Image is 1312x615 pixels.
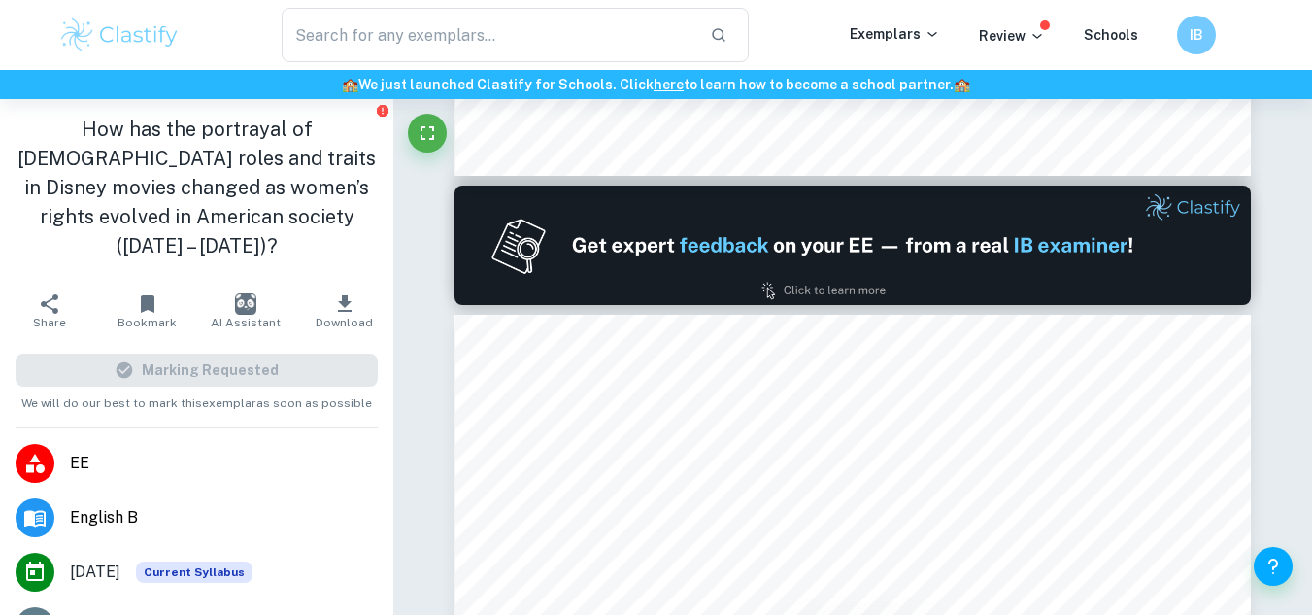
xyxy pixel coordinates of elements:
h6: IB [1185,24,1207,46]
img: Clastify logo [58,16,182,54]
p: Exemplars [850,23,940,45]
input: Search for any exemplars... [282,8,695,62]
span: THE PORTRAYAL OF WOMEN IN [550,586,769,599]
span: Bookmark [118,316,177,329]
button: Fullscreen [408,114,447,153]
button: AI Assistant [197,284,295,338]
span: [DATE] [70,561,120,584]
span: Share [33,316,66,329]
button: Help and Feedback [1254,547,1293,586]
span: .................................................................................................... [657,501,1156,515]
div: This exemplar is based on the current syllabus. Feel free to refer to it for inspiration/ideas wh... [136,562,252,583]
span: English B [70,506,378,530]
span: Download [316,316,373,329]
span: AI Assistant [211,316,281,329]
span: EE [70,452,378,475]
span: PLOT [757,543,795,557]
span: CINDERELLA’S [650,543,754,557]
button: Bookmark [98,284,196,338]
img: AI Assistant [235,293,256,315]
span: 🏫 [954,77,970,92]
span: We will do our best to mark this exemplar as soon as possible [21,387,372,412]
span: CINDERELLA [774,586,864,599]
a: here [654,77,684,92]
h1: How has the portrayal of [DEMOGRAPHIC_DATA] roles and traits in Disney movies changed as women’s ... [16,115,378,260]
span: 🏫 [342,77,358,92]
button: IB [1177,16,1216,54]
span: 1 [1149,111,1158,127]
img: Ad [454,186,1251,305]
span: ............................................................................ 6 [867,586,1156,599]
span: INTRODUCTION [550,501,657,515]
a: Schools [1084,27,1138,43]
span: ............................................................................................... 6 [797,543,1156,557]
button: Report issue [375,103,389,118]
span: Content [550,444,630,465]
h6: We just launched Clastify for Schools. Click to learn how to become a school partner. [4,74,1308,95]
span: Current Syllabus [136,562,252,583]
span: SUMMARY OF [550,543,645,557]
p: Review [979,25,1045,47]
button: Download [295,284,393,338]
